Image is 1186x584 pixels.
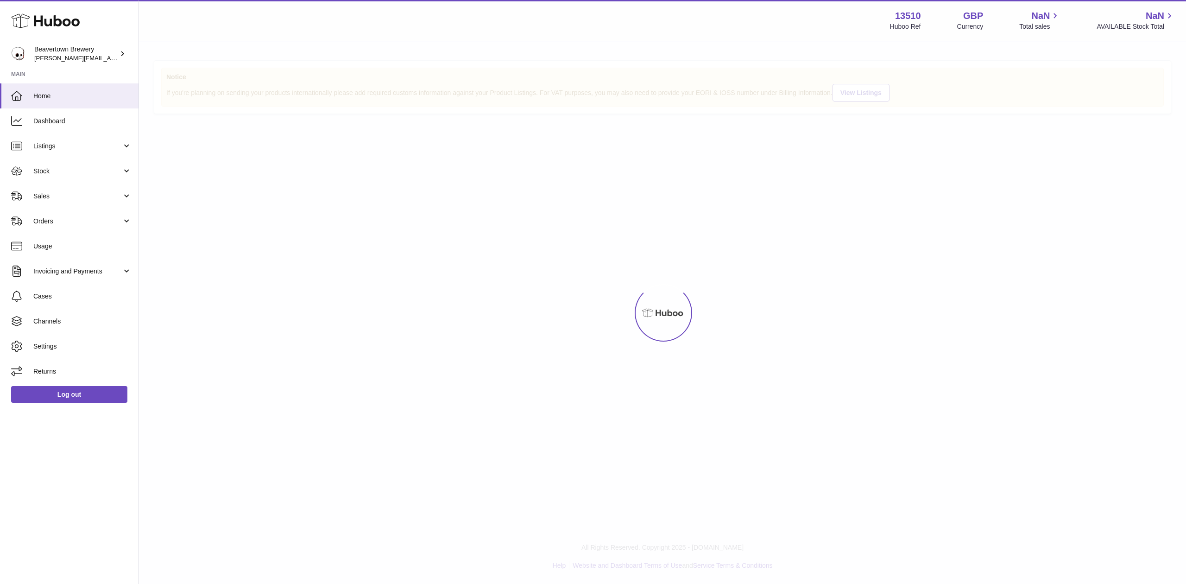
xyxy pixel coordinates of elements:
[33,367,132,376] span: Returns
[11,47,25,61] img: Matthew.McCormack@beavertownbrewery.co.uk
[963,10,983,22] strong: GBP
[33,342,132,351] span: Settings
[34,45,118,63] div: Beavertown Brewery
[1019,22,1060,31] span: Total sales
[33,142,122,151] span: Listings
[11,386,127,403] a: Log out
[34,54,235,62] span: [PERSON_NAME][EMAIL_ADDRESS][PERSON_NAME][DOMAIN_NAME]
[957,22,984,31] div: Currency
[33,167,122,176] span: Stock
[33,92,132,101] span: Home
[33,292,132,301] span: Cases
[33,192,122,201] span: Sales
[1019,10,1060,31] a: NaN Total sales
[33,217,122,226] span: Orders
[895,10,921,22] strong: 13510
[1097,10,1175,31] a: NaN AVAILABLE Stock Total
[1097,22,1175,31] span: AVAILABLE Stock Total
[33,267,122,276] span: Invoicing and Payments
[890,22,921,31] div: Huboo Ref
[1146,10,1164,22] span: NaN
[1031,10,1050,22] span: NaN
[33,317,132,326] span: Channels
[33,117,132,126] span: Dashboard
[33,242,132,251] span: Usage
